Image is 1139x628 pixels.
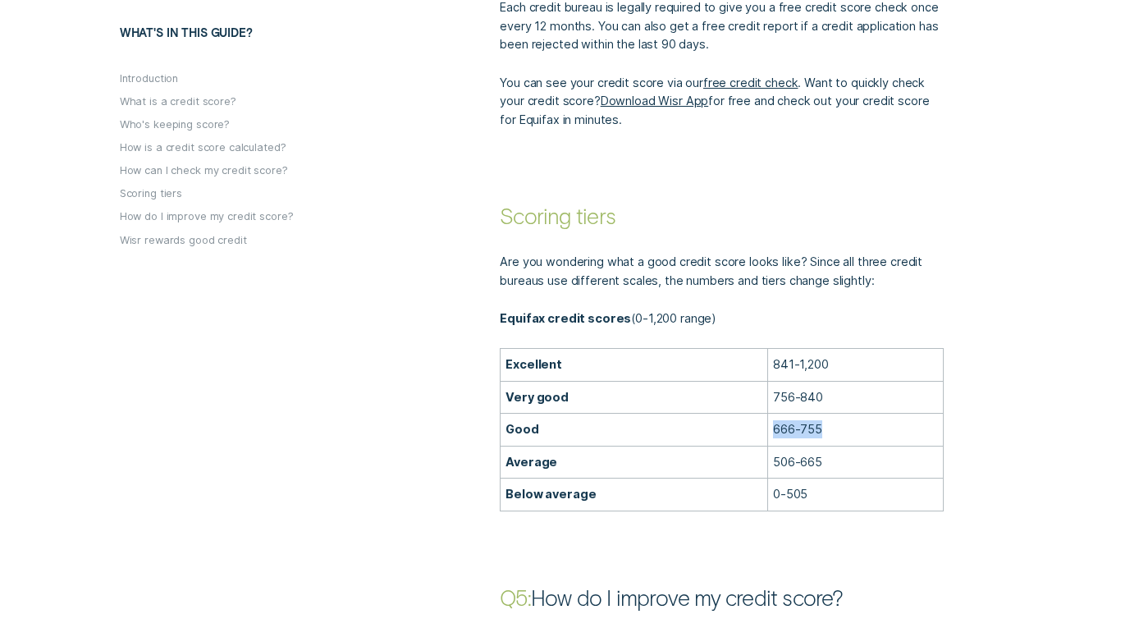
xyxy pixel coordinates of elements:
[773,388,938,406] p: 756-840
[500,311,631,325] strong: Equifax credit scores
[601,94,709,108] a: Download Wisr App
[711,311,716,325] span: )
[631,311,635,325] span: (
[500,309,943,328] p: 0-1,200 range
[120,141,286,154] button: How is a credit score calculated?
[505,357,562,371] strong: Excellent
[505,390,569,404] strong: Very good
[500,203,615,228] strong: Scoring tiers
[500,74,943,129] p: You can see your credit score via our . Want to quickly check your credit score? for free and che...
[500,584,531,610] strong: Q5:
[120,26,411,71] h5: What's in this guide?
[120,187,182,200] button: Scoring tiers
[505,422,538,436] strong: Good
[120,164,288,177] button: How can I check my credit score?
[120,118,230,131] button: Who's keeping score?
[500,584,943,612] p: How do I improve my credit score?
[505,455,557,469] strong: Average
[773,420,938,438] p: 666-755
[505,487,596,501] strong: Below average
[773,355,938,374] p: 841-1,200
[120,95,236,108] button: What is a credit score?
[703,76,798,89] a: free credit check
[120,233,247,246] button: Wisr rewards good credit
[773,485,938,503] p: 0-505
[773,453,938,471] p: 506-665
[500,253,943,290] p: Are you wondering what a good credit score looks like? Since all three credit bureaus use differe...
[120,210,294,223] button: How do I improve my credit score?
[120,71,178,85] button: Introduction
